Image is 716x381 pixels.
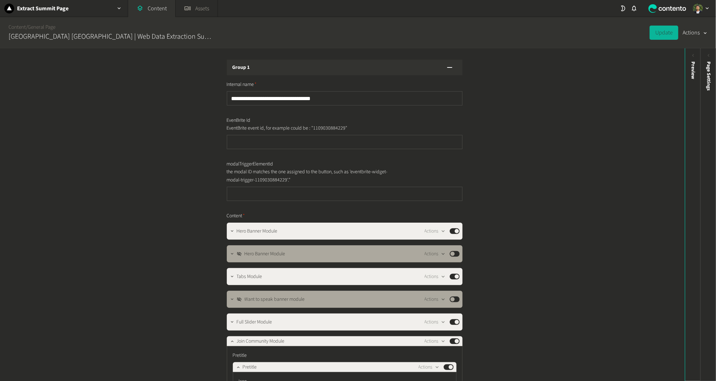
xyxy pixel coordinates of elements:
span: Pretitle [243,364,257,371]
a: General Page [28,23,55,31]
span: Content [227,212,245,220]
h2: [GEOGRAPHIC_DATA] [GEOGRAPHIC_DATA] | Web Data Extraction Summit 2025 [9,31,213,42]
img: Arnold Alexander [693,4,703,13]
button: Actions [425,250,446,258]
span: modalTriggerElementId [227,160,273,168]
h3: Group 1 [233,64,250,71]
button: Actions [683,26,707,40]
button: Update [650,26,678,40]
button: Actions [425,227,446,235]
button: Actions [425,295,446,304]
span: Hero Banner Module [237,228,278,235]
span: / [26,23,28,31]
span: Internal name [227,81,257,88]
span: Full Slider Module [237,319,272,326]
span: Tabs Module [237,273,262,281]
span: Hero Banner Module [245,250,285,258]
button: Actions [425,272,446,281]
span: Want to speak banner module [245,296,305,303]
span: EvenBrite Id [227,117,251,124]
button: Actions [419,363,439,371]
span: Page Settings [705,61,712,91]
button: Actions [425,337,446,345]
button: Actions [425,318,446,326]
div: Preview [689,61,697,79]
span: Join Community Module [237,338,285,345]
img: Extract Summit Page [4,4,14,13]
p: the modal ID matches the one assigned to the button, such as 'eventbrite-widget-modal-trigger-110... [227,168,388,184]
p: EventBrite event id, for example could be : "1109030884229" [227,124,388,132]
span: Pretitle [233,352,247,359]
a: Content [9,23,26,31]
h2: Extract Summit Page [17,4,69,13]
